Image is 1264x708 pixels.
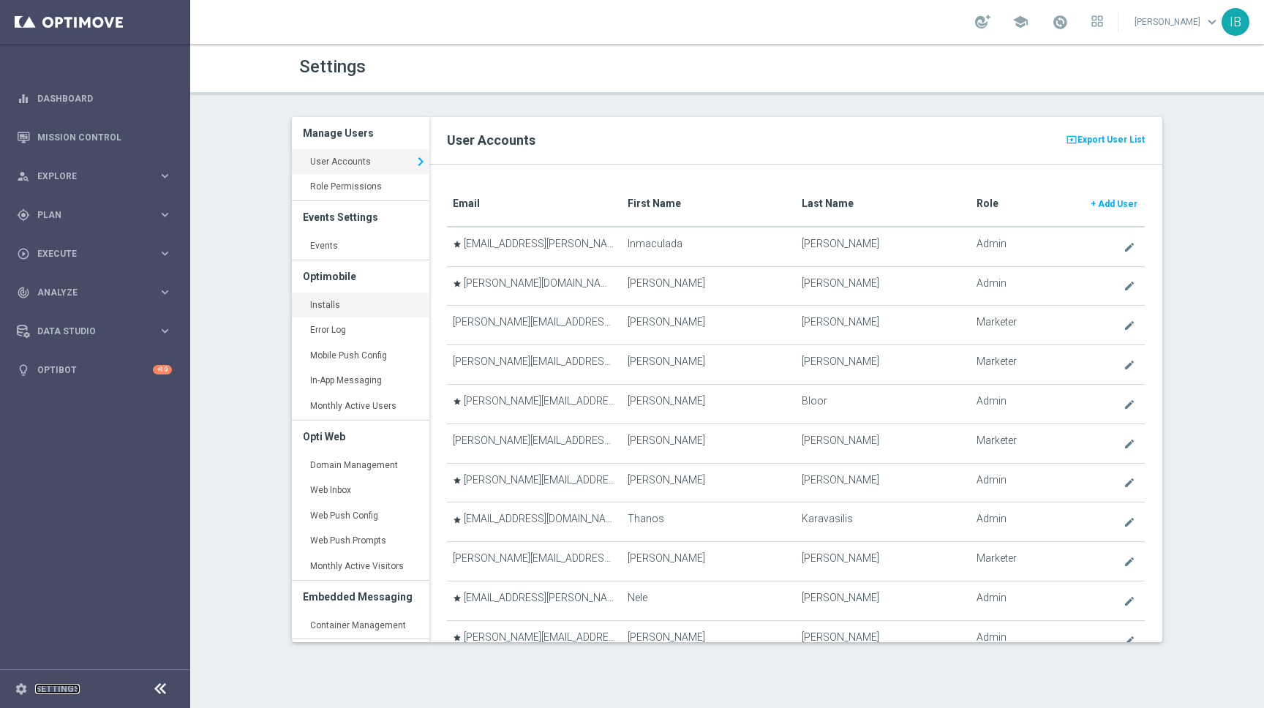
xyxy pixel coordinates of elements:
button: gps_fixed Plan keyboard_arrow_right [16,209,173,221]
td: [PERSON_NAME][EMAIL_ADDRESS][PERSON_NAME][DOMAIN_NAME] [447,306,621,345]
div: IB [1222,8,1249,36]
h3: Embedded Messaging [303,581,418,613]
a: Role Permissions [292,174,429,200]
td: [PERSON_NAME][EMAIL_ADDRESS][PERSON_NAME][DOMAIN_NAME] [447,423,621,463]
td: [PERSON_NAME] [796,345,970,385]
i: star [453,633,462,642]
div: Explore [17,170,158,183]
span: Export User List [1077,131,1145,148]
i: star [453,397,462,406]
i: lightbulb [17,364,30,377]
a: [PERSON_NAME]keyboard_arrow_down [1133,11,1222,33]
i: star [453,476,462,485]
i: keyboard_arrow_right [158,285,172,299]
i: create [1124,241,1135,253]
button: track_changes Analyze keyboard_arrow_right [16,287,173,298]
i: settings [15,682,28,696]
span: Marketer [977,434,1017,447]
i: keyboard_arrow_right [158,208,172,222]
translate: Role [977,197,998,209]
div: Plan [17,208,158,222]
td: Bloor [796,384,970,423]
div: Data Studio keyboard_arrow_right [16,325,173,337]
a: Web Push Prompts [292,528,429,554]
i: gps_fixed [17,208,30,222]
td: [PERSON_NAME][EMAIL_ADDRESS][PERSON_NAME][DOMAIN_NAME] [447,542,621,581]
button: Mission Control [16,132,173,143]
td: [PERSON_NAME] [622,306,796,345]
span: Execute [37,249,158,258]
span: + [1091,199,1096,209]
td: [PERSON_NAME] [796,463,970,502]
td: [PERSON_NAME][EMAIL_ADDRESS][PERSON_NAME][DOMAIN_NAME] [447,463,621,502]
a: Domain Management [292,453,429,479]
td: Nele [622,581,796,620]
div: +10 [153,365,172,374]
i: create [1124,477,1135,489]
translate: Last Name [802,197,854,209]
span: Marketer [977,316,1017,328]
a: Mission Control [37,118,172,157]
h1: Settings [299,56,716,78]
span: Analyze [37,288,158,297]
h3: Manage Users [303,117,418,149]
span: keyboard_arrow_down [1204,14,1220,30]
a: Optibot [37,350,153,389]
i: keyboard_arrow_right [158,324,172,338]
a: Error Log [292,317,429,344]
td: [PERSON_NAME] [796,581,970,620]
i: keyboard_arrow_right [412,151,429,173]
i: play_circle_outline [17,247,30,260]
td: [PERSON_NAME] [622,345,796,385]
td: [PERSON_NAME][EMAIL_ADDRESS][DOMAIN_NAME] [447,384,621,423]
span: Plan [37,211,158,219]
h3: Events Settings [303,201,418,233]
td: [PERSON_NAME] [796,542,970,581]
div: play_circle_outline Execute keyboard_arrow_right [16,248,173,260]
td: Inmaculada [622,227,796,266]
a: Installs [292,293,429,319]
td: [PERSON_NAME] [622,423,796,463]
a: Settings [35,685,80,693]
td: [EMAIL_ADDRESS][DOMAIN_NAME] [447,502,621,542]
h3: Optimail [303,639,418,671]
span: Admin [977,238,1007,250]
span: Data Studio [37,327,158,336]
span: Explore [37,172,158,181]
h3: Opti Web [303,421,418,453]
div: Dashboard [17,79,172,118]
i: keyboard_arrow_right [158,169,172,183]
i: star [453,240,462,249]
a: Monthly Active Visitors [292,554,429,580]
a: In-App Messaging [292,368,429,394]
i: create [1124,438,1135,450]
a: Monthly Active Users [292,393,429,420]
td: Karavasilis [796,502,970,542]
td: [EMAIL_ADDRESS][PERSON_NAME][DOMAIN_NAME] [447,581,621,620]
div: Analyze [17,286,158,299]
button: lightbulb Optibot +10 [16,364,173,376]
a: Container Management [292,613,429,639]
a: Dashboard [37,79,172,118]
i: create [1124,516,1135,528]
a: Web Push Config [292,503,429,530]
i: star [453,594,462,603]
i: create [1124,595,1135,607]
span: Add User [1098,199,1137,209]
span: Admin [977,277,1007,290]
i: create [1124,320,1135,331]
td: [PERSON_NAME] [622,384,796,423]
td: [PERSON_NAME] [622,620,796,660]
span: Marketer [977,552,1017,565]
span: Admin [977,631,1007,644]
button: person_search Explore keyboard_arrow_right [16,170,173,182]
i: create [1124,556,1135,568]
i: present_to_all [1066,132,1077,147]
a: User Accounts [292,149,429,176]
button: equalizer Dashboard [16,93,173,105]
i: person_search [17,170,30,183]
a: Web Inbox [292,478,429,504]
